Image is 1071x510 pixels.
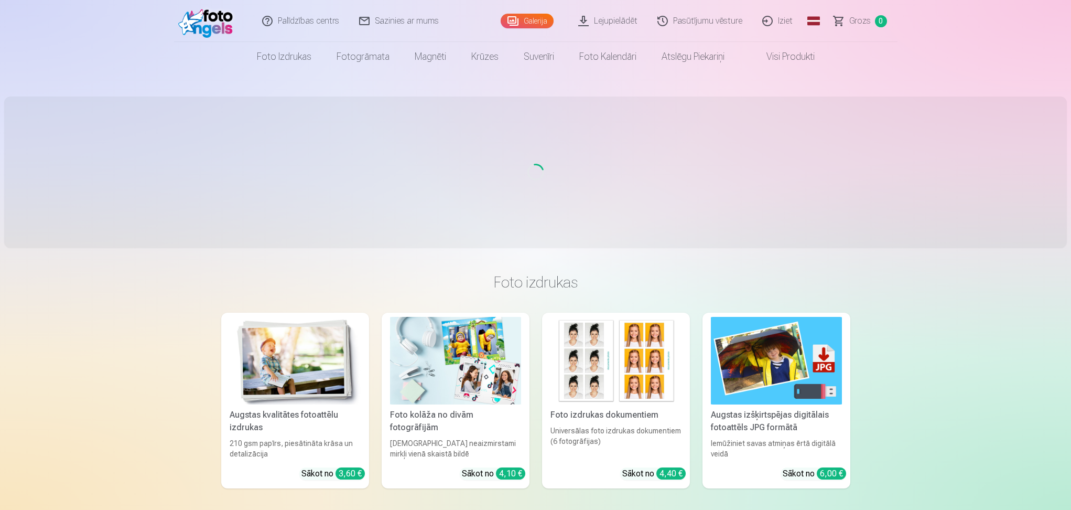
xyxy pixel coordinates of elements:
img: Augstas kvalitātes fotoattēlu izdrukas [230,317,361,405]
a: Fotogrāmata [324,42,402,71]
div: Foto kolāža no divām fotogrāfijām [386,409,525,434]
a: Visi produkti [737,42,827,71]
img: Foto izdrukas dokumentiem [550,317,681,405]
a: Galerija [501,14,554,28]
a: Augstas izšķirtspējas digitālais fotoattēls JPG formātāAugstas izšķirtspējas digitālais fotoattēl... [702,313,850,488]
div: 210 gsm papīrs, piesātināta krāsa un detalizācija [225,438,365,459]
a: Atslēgu piekariņi [649,42,737,71]
div: Augstas izšķirtspējas digitālais fotoattēls JPG formātā [707,409,846,434]
a: Magnēti [402,42,459,71]
div: Sākot no [622,467,686,480]
div: Foto izdrukas dokumentiem [546,409,686,421]
a: Suvenīri [511,42,567,71]
img: /fa1 [178,4,239,38]
a: Augstas kvalitātes fotoattēlu izdrukasAugstas kvalitātes fotoattēlu izdrukas210 gsm papīrs, piesā... [221,313,369,488]
div: Sākot no [783,467,846,480]
img: Augstas izšķirtspējas digitālais fotoattēls JPG formātā [711,317,842,405]
a: Foto izdrukas [244,42,324,71]
a: Foto kolāža no divām fotogrāfijāmFoto kolāža no divām fotogrāfijām[DEMOGRAPHIC_DATA] neaizmirstam... [382,313,529,488]
div: 4,10 € [496,467,525,480]
div: Universālas foto izdrukas dokumentiem (6 fotogrāfijas) [546,426,686,459]
div: 6,00 € [817,467,846,480]
div: Sākot no [462,467,525,480]
a: Foto kalendāri [567,42,649,71]
a: Krūzes [459,42,511,71]
div: 4,40 € [656,467,686,480]
span: Grozs [849,15,871,27]
h3: Foto izdrukas [230,273,842,292]
div: 3,60 € [336,467,365,480]
img: Foto kolāža no divām fotogrāfijām [390,317,521,405]
div: [DEMOGRAPHIC_DATA] neaizmirstami mirkļi vienā skaistā bildē [386,438,525,459]
div: Iemūžiniet savas atmiņas ērtā digitālā veidā [707,438,846,459]
span: 0 [875,15,887,27]
a: Foto izdrukas dokumentiemFoto izdrukas dokumentiemUniversālas foto izdrukas dokumentiem (6 fotogr... [542,313,690,488]
div: Augstas kvalitātes fotoattēlu izdrukas [225,409,365,434]
div: Sākot no [301,467,365,480]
